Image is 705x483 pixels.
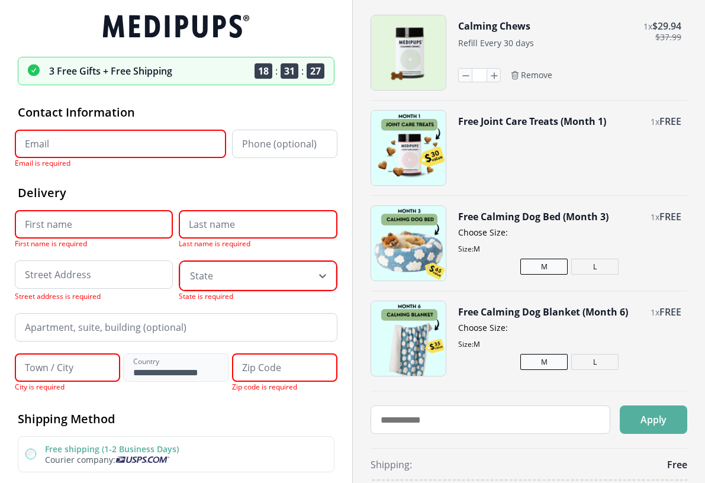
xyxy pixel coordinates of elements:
[651,116,659,127] span: 1 x
[571,354,619,370] button: L
[18,411,334,427] h2: Shipping Method
[458,305,628,318] button: Free Calming Dog Blanket (Month 6)
[458,20,530,33] button: Calming Chews
[371,111,446,185] img: Free Joint Care Treats (Month 1)
[458,115,606,128] button: Free Joint Care Treats (Month 1)
[371,206,446,281] img: Free Calming Dog Bed (Month 3)
[458,227,681,238] span: Choose Size:
[651,211,659,223] span: 1 x
[571,259,619,275] button: L
[281,63,298,79] span: 31
[18,104,135,120] span: Contact Information
[521,70,552,80] span: Remove
[659,210,681,223] span: FREE
[520,354,568,370] button: M
[301,65,304,78] span: :
[510,70,552,80] button: Remove
[232,382,337,392] span: Zip code is required
[49,65,172,78] p: 3 Free Gifts + Free Shipping
[667,458,687,471] span: Free
[15,158,163,168] span: Email is required
[179,239,327,249] span: Last name is required
[458,210,609,223] button: Free Calming Dog Bed (Month 3)
[45,454,115,465] span: Courier company:
[458,322,681,333] span: Choose Size:
[275,65,278,78] span: :
[652,20,681,33] span: $ 29.94
[458,244,681,254] span: Size: M
[371,458,412,471] span: Shipping:
[115,456,169,463] img: Usps courier company
[18,185,66,201] span: Delivery
[643,21,652,32] span: 1 x
[371,301,446,376] img: Free Calming Dog Blanket (Month 6)
[659,115,681,128] span: FREE
[255,63,272,79] span: 18
[371,15,446,90] img: Calming Chews
[15,239,163,249] span: First name is required
[307,63,324,79] span: 27
[458,37,534,49] span: Refill Every 30 days
[655,33,681,42] span: $ 37.99
[15,382,120,392] span: City is required
[620,405,687,434] button: Apply
[458,339,681,349] span: Size: M
[179,291,327,301] span: State is required
[45,443,179,455] label: Free shipping (1-2 Business Days)
[520,259,568,275] button: M
[15,291,163,301] span: Street address is required
[659,305,681,318] span: FREE
[651,307,659,318] span: 1 x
